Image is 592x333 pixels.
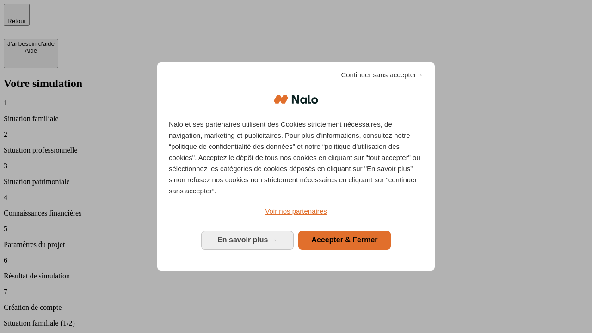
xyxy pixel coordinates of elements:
span: Accepter & Fermer [311,236,377,244]
span: Continuer sans accepter→ [341,69,423,80]
span: En savoir plus → [217,236,277,244]
span: Voir nos partenaires [265,207,327,215]
button: En savoir plus: Configurer vos consentements [201,231,294,249]
div: Bienvenue chez Nalo Gestion du consentement [157,62,435,270]
button: Accepter & Fermer: Accepter notre traitement des données et fermer [298,231,391,249]
img: Logo [274,86,318,113]
p: Nalo et ses partenaires utilisent des Cookies strictement nécessaires, de navigation, marketing e... [169,119,423,197]
a: Voir nos partenaires [169,206,423,217]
